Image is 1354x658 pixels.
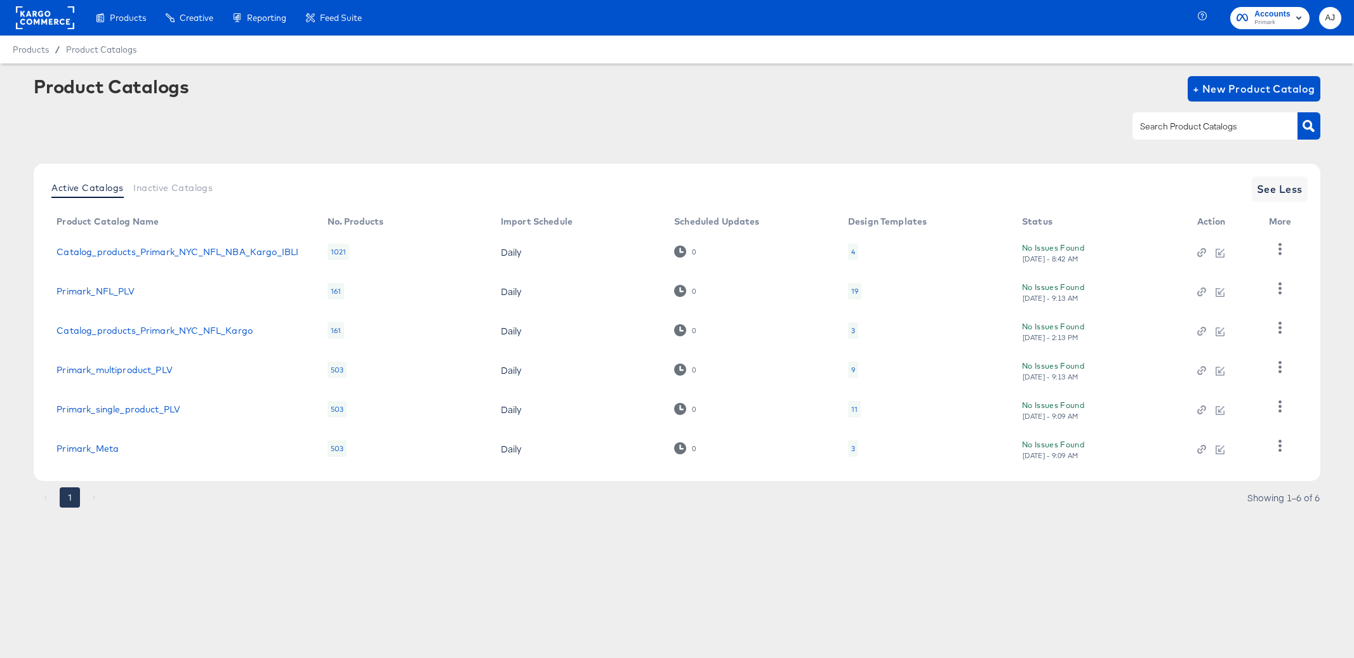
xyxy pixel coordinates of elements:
[1230,7,1310,29] button: AccountsPrimark
[328,440,347,457] div: 503
[56,404,180,414] a: Primark_single_product_PLV
[848,362,858,378] div: 9
[56,216,159,227] div: Product Catalog Name
[851,247,855,257] div: 4
[691,405,696,414] div: 0
[1254,8,1291,21] span: Accounts
[691,247,696,256] div: 0
[674,403,696,415] div: 0
[848,322,858,339] div: 3
[674,246,696,258] div: 0
[674,324,696,336] div: 0
[1257,180,1303,198] span: See Less
[491,390,664,429] td: Daily
[328,283,344,299] div: 161
[34,487,106,508] nav: pagination navigation
[691,365,696,374] div: 0
[180,13,213,23] span: Creative
[51,183,123,193] span: Active Catalogs
[1138,119,1273,134] input: Search Product Catalogs
[848,216,927,227] div: Design Templates
[56,326,253,336] a: Catalog_products_Primark_NYC_NFL_Kargo
[328,401,347,418] div: 503
[848,440,858,457] div: 3
[247,13,286,23] span: Reporting
[34,76,189,96] div: Product Catalogs
[491,311,664,350] td: Daily
[851,444,855,454] div: 3
[328,216,384,227] div: No. Products
[491,429,664,468] td: Daily
[1319,7,1341,29] button: AJ
[1012,212,1187,232] th: Status
[491,272,664,311] td: Daily
[49,44,66,55] span: /
[691,287,696,296] div: 0
[56,286,135,296] a: Primark_NFL_PLV
[328,362,347,378] div: 503
[1187,212,1259,232] th: Action
[1247,493,1320,502] div: Showing 1–6 of 6
[320,13,362,23] span: Feed Suite
[851,286,858,296] div: 19
[328,322,344,339] div: 161
[66,44,136,55] a: Product Catalogs
[56,247,298,257] a: Catalog_products_Primark_NYC_NFL_NBA_Kargo_IBLI
[691,326,696,335] div: 0
[133,183,213,193] span: Inactive Catalogs
[848,401,861,418] div: 11
[501,216,573,227] div: Import Schedule
[56,365,173,375] a: Primark_multiproduct_PLV
[851,404,858,414] div: 11
[1254,18,1291,28] span: Primark
[674,216,760,227] div: Scheduled Updates
[328,244,350,260] div: 1021
[674,442,696,454] div: 0
[1188,76,1320,102] button: + New Product Catalog
[56,444,119,454] a: Primark_Meta
[1324,11,1336,25] span: AJ
[110,13,146,23] span: Products
[1259,212,1307,232] th: More
[848,283,861,299] div: 19
[674,364,696,376] div: 0
[491,350,664,390] td: Daily
[491,232,664,272] td: Daily
[60,487,80,508] button: page 1
[1252,176,1308,202] button: See Less
[1193,80,1315,98] span: + New Product Catalog
[13,44,49,55] span: Products
[848,244,858,260] div: 4
[691,444,696,453] div: 0
[674,285,696,297] div: 0
[851,365,855,375] div: 9
[851,326,855,336] div: 3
